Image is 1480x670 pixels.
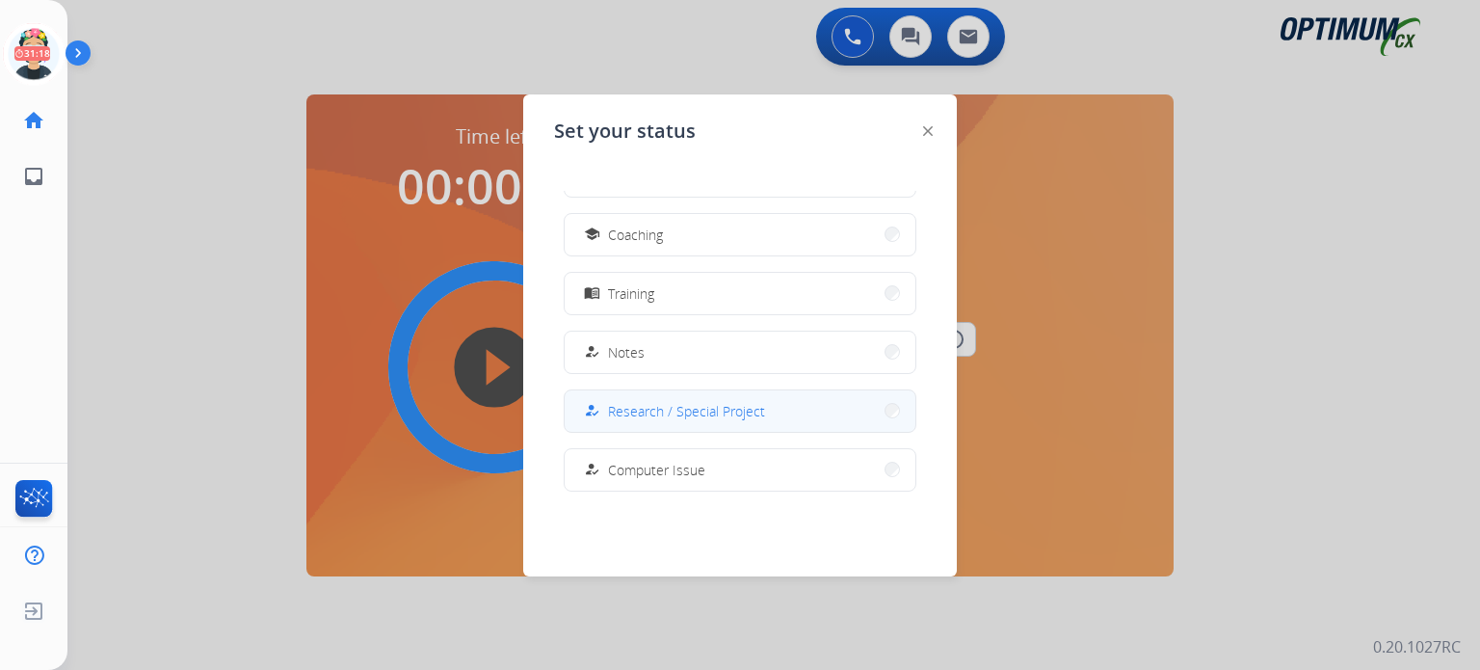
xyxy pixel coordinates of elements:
[554,118,696,145] span: Set your status
[608,460,705,480] span: Computer Issue
[565,214,915,255] button: Coaching
[1373,635,1461,658] p: 0.20.1027RC
[565,332,915,373] button: Notes
[565,273,915,314] button: Training
[565,390,915,432] button: Research / Special Project
[565,449,915,491] button: Computer Issue
[584,344,600,361] mat-icon: how_to_reg
[608,283,654,304] span: Training
[584,285,600,302] mat-icon: menu_book
[22,109,45,132] mat-icon: home
[608,401,765,421] span: Research / Special Project
[608,342,645,362] span: Notes
[584,227,600,243] mat-icon: school
[584,462,600,478] mat-icon: how_to_reg
[923,126,933,136] img: close-button
[608,225,663,245] span: Coaching
[22,165,45,188] mat-icon: inbox
[584,403,600,419] mat-icon: how_to_reg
